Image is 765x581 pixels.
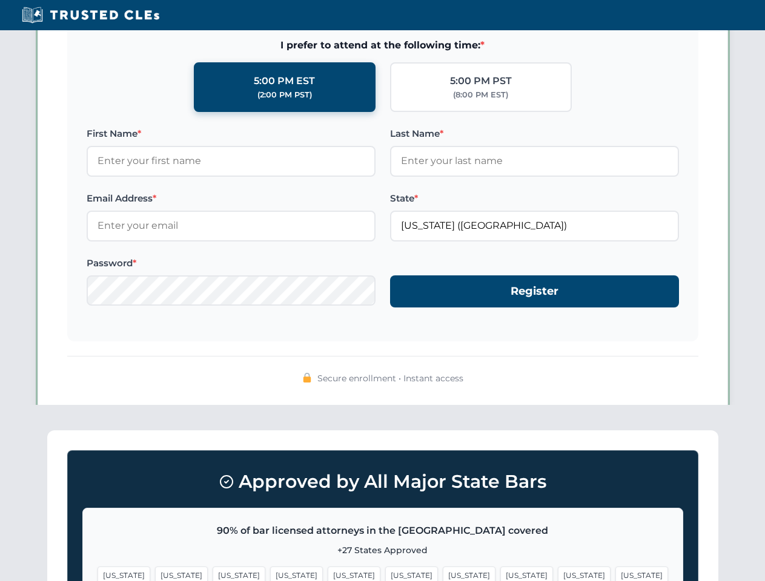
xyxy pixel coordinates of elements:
[390,126,679,141] label: Last Name
[87,191,376,206] label: Email Address
[390,211,679,241] input: Florida (FL)
[257,89,312,101] div: (2:00 PM PST)
[317,372,463,385] span: Secure enrollment • Instant access
[453,89,508,101] div: (8:00 PM EST)
[302,373,312,382] img: 🔒
[18,6,163,24] img: Trusted CLEs
[87,126,376,141] label: First Name
[450,73,512,89] div: 5:00 PM PST
[87,211,376,241] input: Enter your email
[390,146,679,176] input: Enter your last name
[390,275,679,307] button: Register
[254,73,315,89] div: 5:00 PM EST
[390,191,679,206] label: State
[87,38,679,53] span: I prefer to attend at the following time:
[87,146,376,176] input: Enter your first name
[98,543,668,557] p: +27 States Approved
[98,523,668,539] p: 90% of bar licensed attorneys in the [GEOGRAPHIC_DATA] covered
[82,465,683,498] h3: Approved by All Major State Bars
[87,256,376,271] label: Password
